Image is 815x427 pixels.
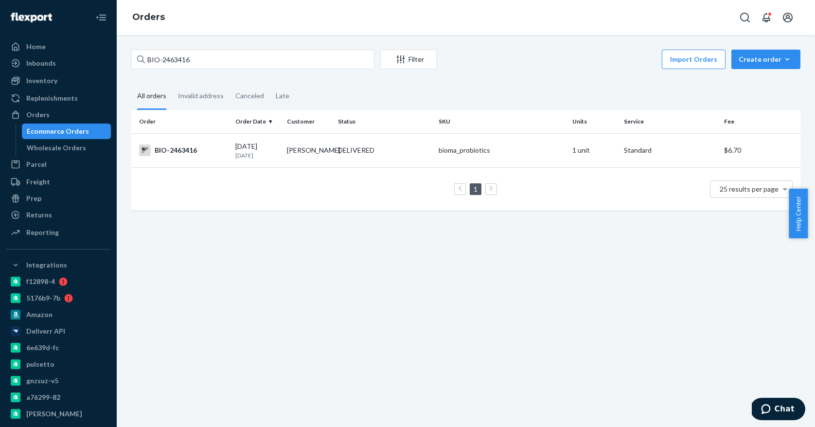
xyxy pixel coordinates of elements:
[26,160,47,169] div: Parcel
[6,157,111,172] a: Parcel
[27,126,89,136] div: Ecommerce Orders
[6,390,111,405] a: a76299-82
[6,174,111,190] a: Freight
[757,8,776,27] button: Open notifications
[287,117,331,125] div: Customer
[26,392,60,402] div: a76299-82
[6,373,111,389] a: gnzsuz-v5
[26,376,58,386] div: gnzsuz-v5
[6,356,111,372] a: pulsetto
[11,13,52,22] img: Flexport logo
[6,55,111,71] a: Inbounds
[26,210,52,220] div: Returns
[568,133,620,167] td: 1 unit
[720,133,800,167] td: $6.70
[26,76,57,86] div: Inventory
[568,110,620,133] th: Units
[235,151,279,160] p: [DATE]
[131,50,374,69] input: Search orders
[26,310,53,320] div: Amazon
[735,8,755,27] button: Open Search Box
[381,54,436,64] div: Filter
[334,110,434,133] th: Status
[720,110,800,133] th: Fee
[132,12,165,22] a: Orders
[6,323,111,339] a: Deliverr API
[6,290,111,306] a: 5176b9-7b
[26,326,65,336] div: Deliverr API
[6,39,111,54] a: Home
[6,107,111,123] a: Orders
[91,8,111,27] button: Close Navigation
[6,274,111,289] a: f12898-4
[731,50,800,69] button: Create order
[124,3,173,32] ol: breadcrumbs
[26,110,50,120] div: Orders
[778,8,797,27] button: Open account menu
[26,194,41,203] div: Prep
[26,42,46,52] div: Home
[338,145,374,155] div: DELIVERED
[6,257,111,273] button: Integrations
[662,50,726,69] button: Import Orders
[435,110,568,133] th: SKU
[6,307,111,322] a: Amazon
[26,293,60,303] div: 5176b9-7b
[6,406,111,422] a: [PERSON_NAME]
[22,140,111,156] a: Wholesale Orders
[720,185,779,193] span: 25 results per page
[276,83,289,108] div: Late
[26,93,78,103] div: Replenishments
[178,83,224,108] div: Invalid address
[26,409,82,419] div: [PERSON_NAME]
[139,144,228,156] div: BIO-2463416
[22,124,111,139] a: Ecommerce Orders
[6,73,111,89] a: Inventory
[620,110,720,133] th: Service
[26,177,50,187] div: Freight
[27,143,86,153] div: Wholesale Orders
[6,191,111,206] a: Prep
[739,54,793,64] div: Create order
[26,359,54,369] div: pulsetto
[624,145,716,155] p: Standard
[380,50,437,69] button: Filter
[6,225,111,240] a: Reporting
[131,110,231,133] th: Order
[235,142,279,160] div: [DATE]
[6,340,111,356] a: 6e639d-fc
[231,110,283,133] th: Order Date
[137,83,166,110] div: All orders
[26,228,59,237] div: Reporting
[235,83,264,108] div: Canceled
[26,277,55,286] div: f12898-4
[439,145,565,155] div: bioma_probiotics
[6,90,111,106] a: Replenishments
[789,189,808,238] button: Help Center
[26,260,67,270] div: Integrations
[472,185,479,193] a: Page 1 is your current page
[752,398,805,422] iframe: Opens a widget where you can chat to one of our agents
[26,58,56,68] div: Inbounds
[283,133,335,167] td: [PERSON_NAME]
[6,207,111,223] a: Returns
[26,343,59,353] div: 6e639d-fc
